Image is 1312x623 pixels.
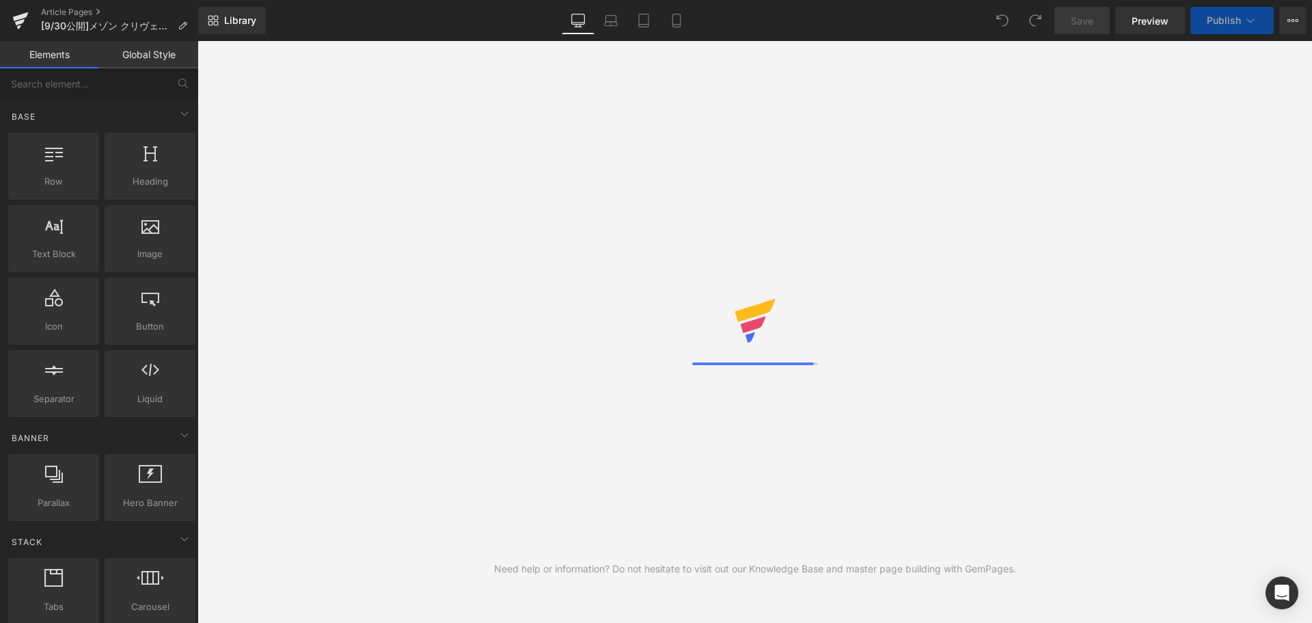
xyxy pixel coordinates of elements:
span: Tabs [12,600,95,614]
a: Global Style [99,41,198,68]
button: More [1279,7,1307,34]
span: Text Block [12,247,95,261]
span: Publish [1207,15,1241,26]
a: Article Pages [41,7,198,18]
a: Tablet [627,7,660,34]
span: Separator [12,392,95,406]
span: Parallax [12,496,95,510]
span: Preview [1132,14,1168,28]
span: Heading [109,174,191,189]
span: Hero Banner [109,496,191,510]
span: Button [109,319,191,334]
div: Need help or information? Do not hesitate to visit out our Knowledge Base and master page buildin... [494,561,1016,576]
button: Undo [989,7,1016,34]
a: Mobile [660,7,693,34]
span: Image [109,247,191,261]
span: Stack [10,535,44,548]
span: Base [10,110,37,123]
a: Preview [1115,7,1185,34]
button: Publish [1190,7,1274,34]
span: Carousel [109,600,191,614]
a: Laptop [594,7,627,34]
span: Save [1071,14,1093,28]
button: Redo [1022,7,1049,34]
span: Liquid [109,392,191,406]
span: Icon [12,319,95,334]
div: Open Intercom Messenger [1266,576,1298,609]
span: Library [224,14,256,27]
span: [9/30公開]メゾン クリヴェリの新作はエレクトロニックなフェスで飲み干したラズベリーカクテルからインスパイア！ [41,21,172,31]
span: Row [12,174,95,189]
a: Desktop [562,7,594,34]
span: Banner [10,432,51,445]
a: New Library [198,7,266,34]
